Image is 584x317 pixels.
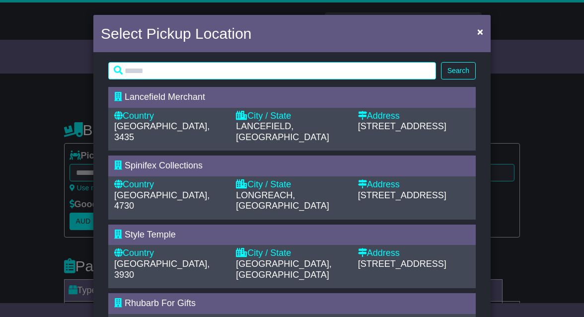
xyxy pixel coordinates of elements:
span: LONGREACH, [GEOGRAPHIC_DATA] [236,190,329,211]
span: Rhubarb For Gifts [125,298,196,308]
span: × [477,26,483,37]
h4: Select Pickup Location [101,22,252,45]
div: Country [114,248,226,259]
span: [STREET_ADDRESS] [358,121,446,131]
span: Lancefield Merchant [125,92,205,102]
div: City / State [236,248,348,259]
div: City / State [236,179,348,190]
span: [STREET_ADDRESS] [358,259,446,269]
span: Style Temple [125,230,176,239]
span: Spinifex Collections [125,160,203,170]
div: City / State [236,111,348,122]
div: Country [114,111,226,122]
div: Country [114,179,226,190]
div: Address [358,111,470,122]
span: [STREET_ADDRESS] [358,190,446,200]
span: LANCEFIELD, [GEOGRAPHIC_DATA] [236,121,329,142]
button: Search [441,62,476,79]
div: Address [358,248,470,259]
span: [GEOGRAPHIC_DATA], 4730 [114,190,210,211]
span: [GEOGRAPHIC_DATA], 3930 [114,259,210,280]
span: [GEOGRAPHIC_DATA], [GEOGRAPHIC_DATA] [236,259,331,280]
span: [GEOGRAPHIC_DATA], 3435 [114,121,210,142]
div: Address [358,179,470,190]
button: Close [472,21,488,42]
